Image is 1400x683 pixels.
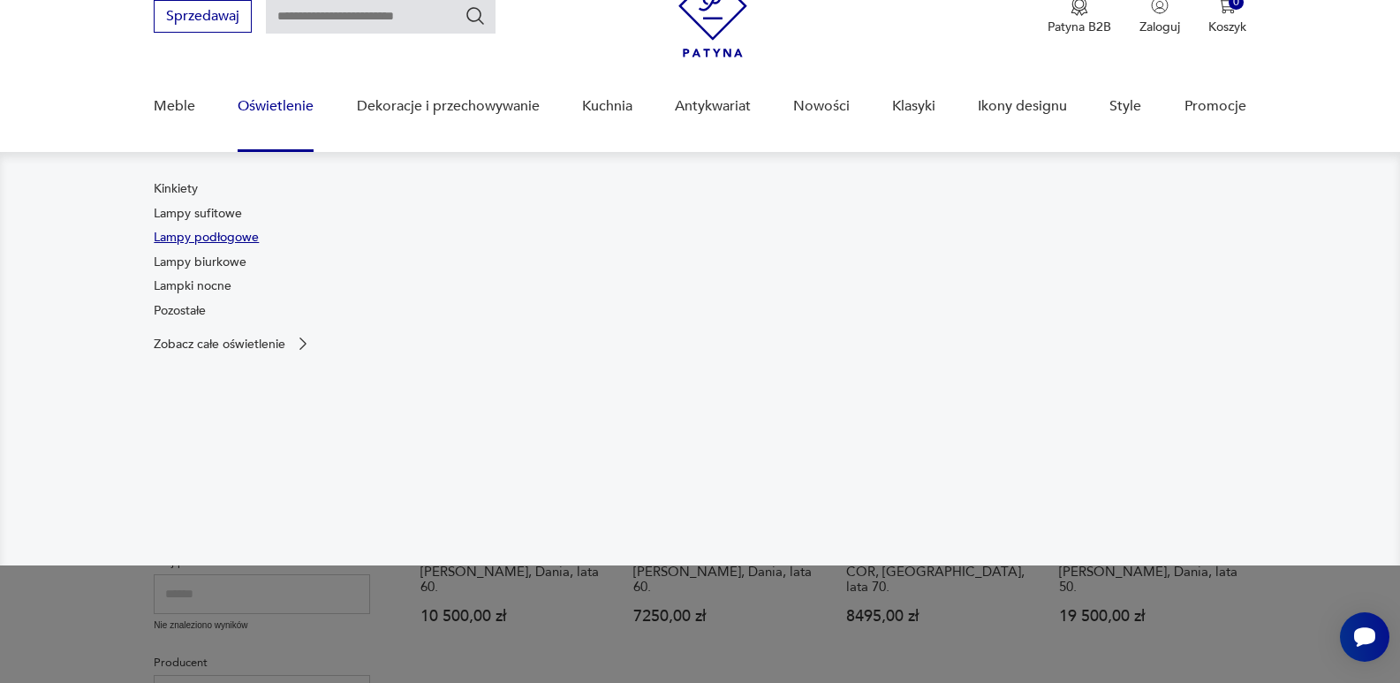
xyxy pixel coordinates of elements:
img: a9d990cd2508053be832d7f2d4ba3cb1.jpg [709,180,1246,509]
p: Zobacz całe oświetlenie [154,338,285,350]
a: Promocje [1184,72,1246,140]
a: Lampy biurkowe [154,254,246,271]
a: Lampki nocne [154,277,231,295]
p: Koszyk [1208,19,1246,35]
a: Lampy podłogowe [154,229,259,247]
a: Lampy sufitowe [154,205,242,223]
a: Sprzedawaj [154,11,252,24]
a: Klasyki [892,72,935,140]
a: Zobacz całe oświetlenie [154,335,312,353]
a: Style [1109,72,1141,140]
a: Oświetlenie [238,72,314,140]
iframe: Smartsupp widget button [1340,612,1389,662]
p: Patyna B2B [1048,19,1111,35]
p: Zaloguj [1139,19,1180,35]
a: Ikony designu [978,72,1067,140]
button: Szukaj [465,5,486,27]
a: Pozostałe [154,302,206,320]
a: Dekoracje i przechowywanie [357,72,540,140]
a: Meble [154,72,195,140]
a: Antykwariat [675,72,751,140]
a: Kuchnia [582,72,632,140]
a: Kinkiety [154,180,198,198]
a: Nowości [793,72,850,140]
